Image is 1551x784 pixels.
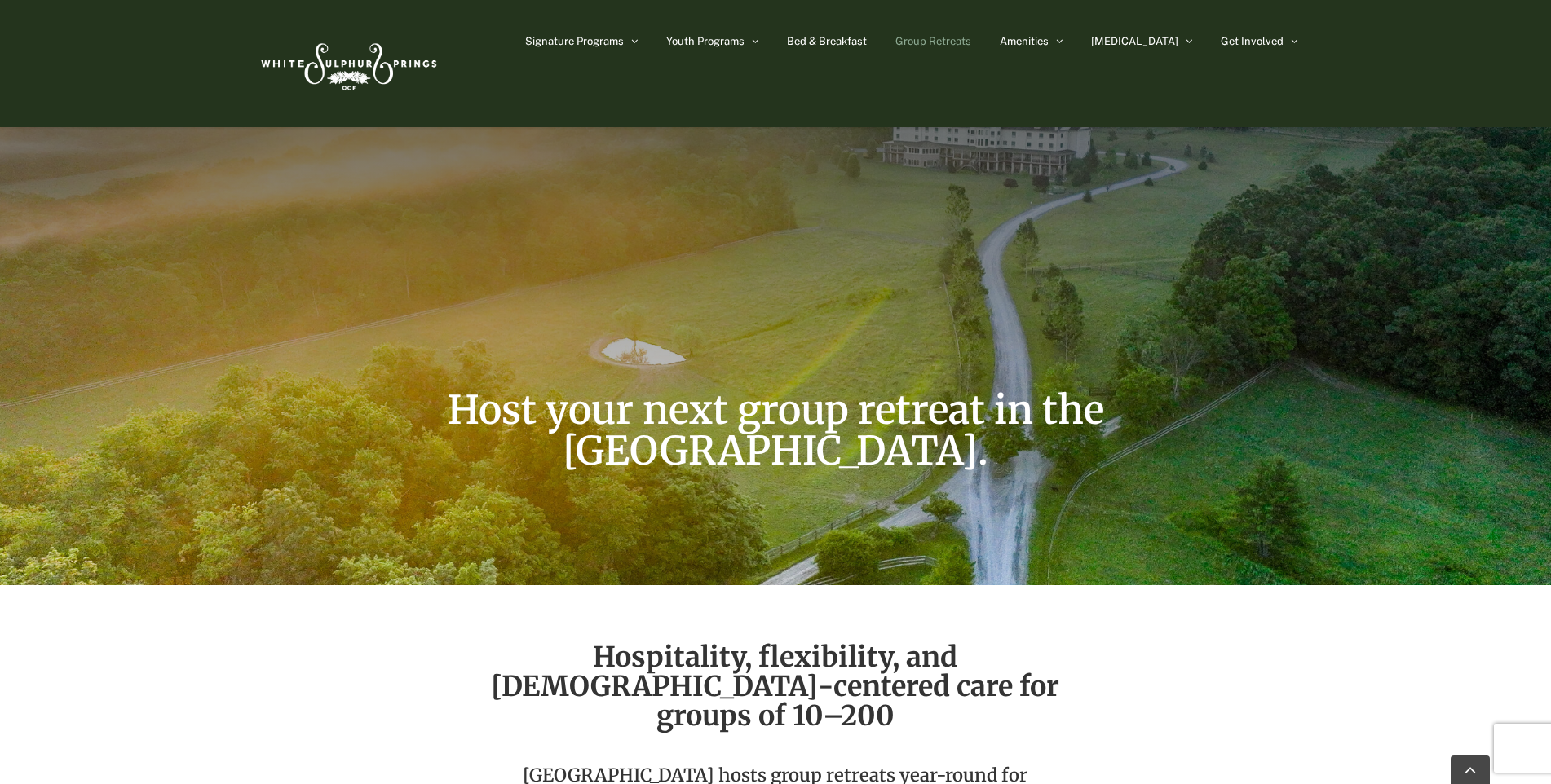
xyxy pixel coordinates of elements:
[787,36,867,46] span: Bed & Breakfast
[471,642,1080,730] h2: Hospitality, flexibility, and [DEMOGRAPHIC_DATA]-centered care for groups of 10–200
[666,36,745,46] span: Youth Programs
[525,36,624,46] span: Signature Programs
[1221,36,1284,46] span: Get Involved
[254,25,441,102] img: White Sulphur Springs Logo
[1000,36,1049,46] span: Amenities
[895,36,971,46] span: Group Retreats
[1091,36,1178,46] span: [MEDICAL_DATA]
[448,385,1104,475] span: Host your next group retreat in the [GEOGRAPHIC_DATA].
